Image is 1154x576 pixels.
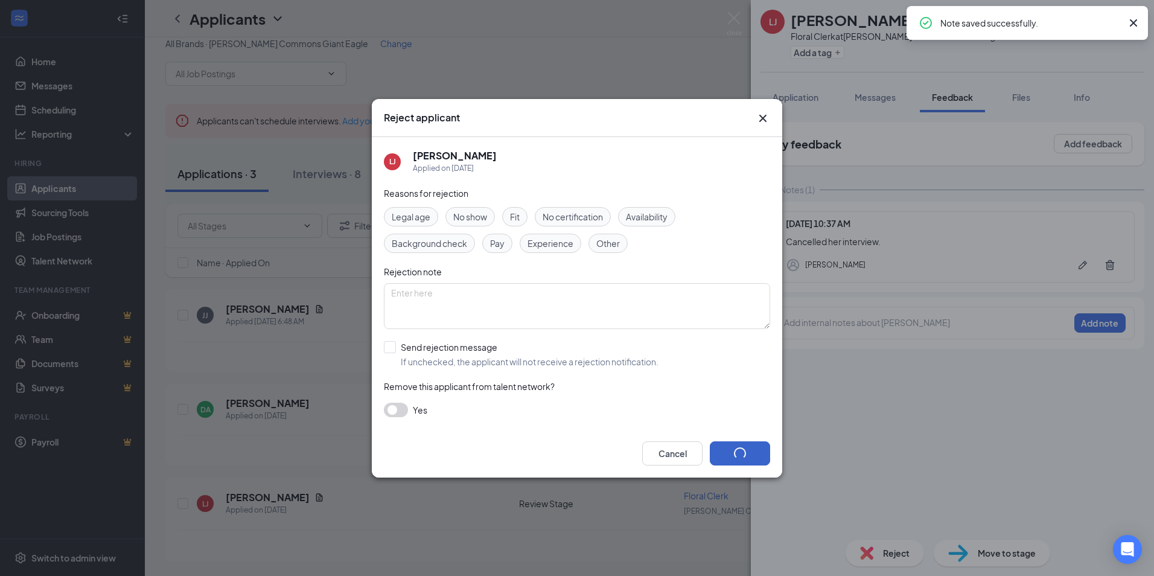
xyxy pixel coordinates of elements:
[384,266,442,277] span: Rejection note
[453,210,487,223] span: No show
[510,210,520,223] span: Fit
[543,210,603,223] span: No certification
[1113,535,1142,564] div: Open Intercom Messenger
[392,210,430,223] span: Legal age
[413,149,497,162] h5: [PERSON_NAME]
[413,403,427,417] span: Yes
[490,237,505,250] span: Pay
[940,16,1121,30] div: Note saved successfully.
[392,237,467,250] span: Background check
[384,111,460,124] h3: Reject applicant
[756,111,770,126] button: Close
[528,237,573,250] span: Experience
[384,188,468,199] span: Reasons for rejection
[642,441,703,466] button: Cancel
[756,111,770,126] svg: Cross
[596,237,620,250] span: Other
[1126,16,1141,30] svg: Cross
[626,210,668,223] span: Availability
[384,381,555,392] span: Remove this applicant from talent network?
[413,162,497,174] div: Applied on [DATE]
[919,16,933,30] svg: CheckmarkCircle
[389,156,396,167] div: LJ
